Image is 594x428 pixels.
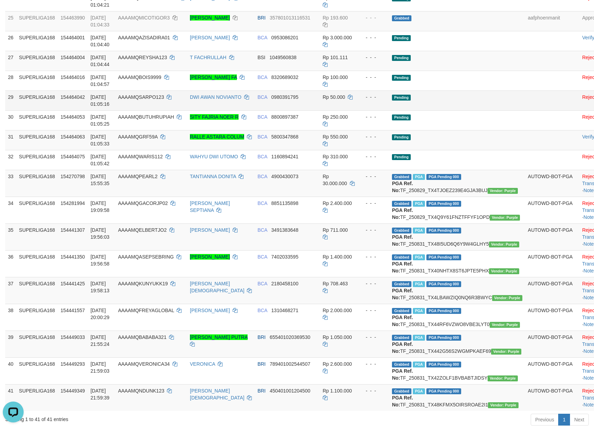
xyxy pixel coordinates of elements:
td: AUTOWD-BOT-PGA [525,384,579,411]
a: Previous [531,414,559,426]
span: 154441307 [61,227,85,233]
td: SUPERLIGA168 [16,384,58,411]
td: TF_250831_TX442G56S2WGMPKAEF69 [389,331,525,357]
button: Open LiveChat chat widget [3,3,24,24]
td: AUTOWD-BOT-PGA [525,170,579,197]
b: PGA Ref. No: [392,261,413,274]
span: [DATE] 21:59:03 [90,361,110,374]
a: 1 [558,414,570,426]
span: Marked by aafheankoy [413,362,425,367]
td: 25 [5,11,16,31]
span: Vendor URL: https://trx4.1velocity.biz [488,375,518,381]
span: [DATE] 19:09:58 [90,200,110,213]
span: [DATE] 01:05:16 [90,94,110,107]
a: [PERSON_NAME] [190,308,230,313]
span: BCA [257,281,267,286]
td: SUPERLIGA168 [16,223,58,250]
span: PGA Pending [426,254,461,260]
span: AAAAMQAZISADIRA01 [118,35,170,40]
td: SUPERLIGA168 [16,130,58,150]
div: - - - [360,227,386,233]
td: 37 [5,277,16,304]
div: - - - [360,94,386,101]
span: Rp 50.000 [323,94,345,100]
span: Rp 1.100.000 [323,388,352,394]
span: BCA [257,114,267,120]
span: Rp 3.000.000 [323,35,352,40]
span: Vendor URL: https://trx4.1velocity.biz [490,215,520,221]
span: Copy 789401002544507 to clipboard [270,361,310,367]
td: TF_250829_TX4TJOEZ239E4GJA3BUJ [389,170,525,197]
span: Rp 708.463 [323,281,348,286]
span: BCA [257,94,267,100]
span: Vendor URL: https://trx4.1velocity.biz [488,402,518,408]
span: Vendor URL: https://trx4.1velocity.biz [490,322,520,328]
span: Grabbed [392,15,411,21]
span: Copy 0980391795 to clipboard [271,94,298,100]
b: PGA Ref. No: [392,368,413,381]
td: SUPERLIGA168 [16,304,58,331]
span: AAAAMQGACORJP02 [118,200,168,206]
span: Marked by aafheankoy [413,335,425,341]
span: Copy 1160894241 to clipboard [271,154,298,159]
td: AUTOWD-BOT-PGA [525,277,579,304]
div: - - - [360,200,386,207]
span: BCA [257,154,267,159]
span: AAAAMQREYSHA123 [118,55,167,60]
span: [DATE] 01:05:25 [90,114,110,127]
span: Grabbed [392,335,411,341]
span: Vendor URL: https://trx4.1velocity.biz [491,349,521,355]
td: 39 [5,331,16,357]
span: BCA [257,227,267,233]
a: Note [584,214,594,220]
span: AAAAMQVERONICA34 [118,361,170,367]
td: 30 [5,110,16,130]
a: RALLE ASTARA COLUM [190,134,244,140]
td: AUTOWD-BOT-PGA [525,304,579,331]
a: Note [584,402,594,407]
span: BCA [257,254,267,260]
span: 154441350 [61,254,85,260]
span: Copy 450401001204500 to clipboard [270,388,310,394]
b: PGA Ref. No: [392,234,413,247]
td: TF_250831_TX48I5UD6Q6Y9W4GLHY5 [389,223,525,250]
span: Marked by aafsoycanthlai [413,308,425,314]
div: - - - [360,153,386,160]
span: Copy 0953086201 to clipboard [271,35,298,40]
td: SUPERLIGA168 [16,197,58,223]
td: 28 [5,71,16,90]
td: 33 [5,170,16,197]
span: PGA Pending [426,174,461,180]
span: [DATE] 01:04:40 [90,35,110,47]
td: AUTOWD-BOT-PGA [525,250,579,277]
span: Pending [392,55,411,61]
a: T FACHRULLAH [190,55,226,60]
span: AAAAMQELBERTJO2 [118,227,167,233]
span: Pending [392,114,411,120]
td: TF_250831_TX42ZOLF1BVBABTJIDSY [389,357,525,384]
span: [DATE] 01:04:57 [90,74,110,87]
span: Rp 30.000.000 [323,174,347,186]
span: Rp 101.111 [323,55,348,60]
span: AAAAMQWARIS112 [118,154,163,159]
td: 27 [5,51,16,71]
td: AUTOWD-BOT-PGA [525,357,579,384]
td: SUPERLIGA168 [16,250,58,277]
td: SUPERLIGA168 [16,150,58,170]
span: Marked by aafnonsreyleab [413,201,425,207]
span: 154464075 [61,154,85,159]
span: [DATE] 01:05:33 [90,134,110,146]
span: 154281994 [61,200,85,206]
span: BCA [257,308,267,313]
span: PGA Pending [426,281,461,287]
div: - - - [360,280,386,287]
span: Rp 100.000 [323,74,348,80]
span: AAAAMQGRF59A [118,134,158,140]
a: Note [584,188,594,193]
td: 26 [5,31,16,51]
span: BRI [257,361,265,367]
span: [DATE] 01:05:42 [90,154,110,166]
td: 31 [5,130,16,150]
span: [DATE] 19:56:03 [90,227,110,240]
a: Note [584,268,594,274]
